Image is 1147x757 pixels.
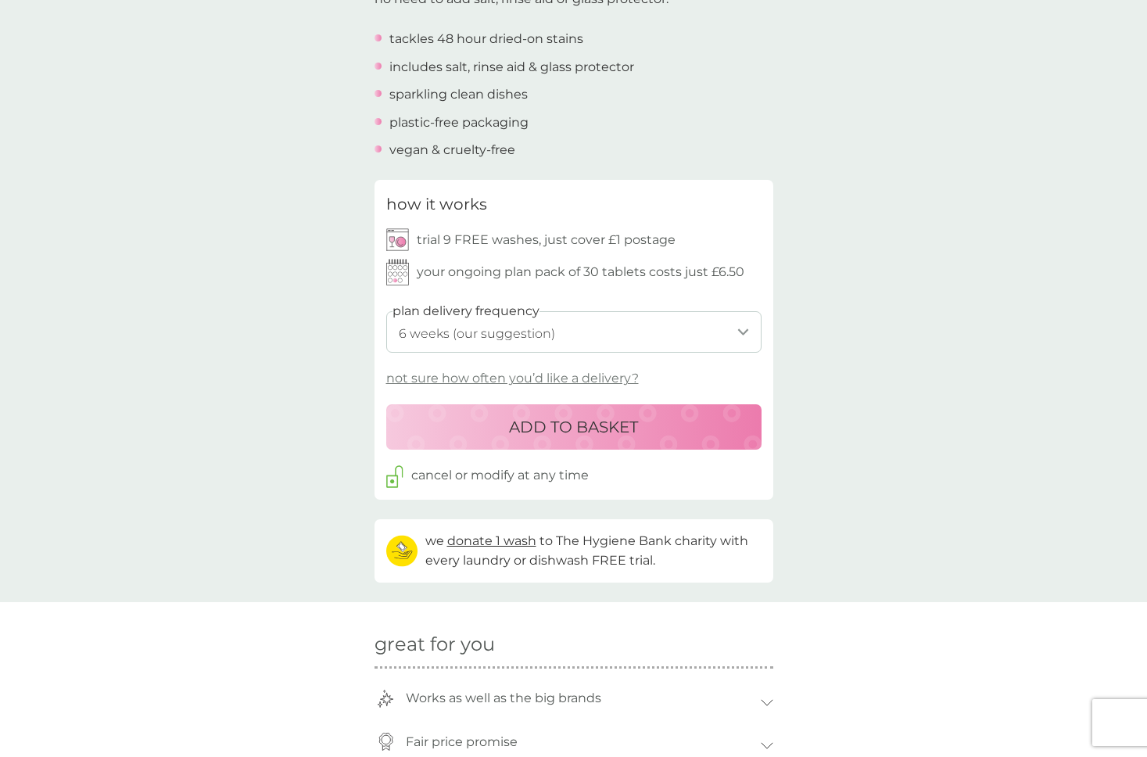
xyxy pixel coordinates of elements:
img: trophey-icon.svg [377,690,395,708]
h3: how it works [386,192,487,217]
p: vegan & cruelty-free [389,140,515,160]
p: sparkling clean dishes [389,84,528,105]
p: plastic-free packaging [389,113,529,133]
label: plan delivery frequency [392,301,539,321]
p: includes salt, rinse aid & glass protector [389,57,634,77]
p: your ongoing plan pack of 30 tablets costs just £6.50 [417,262,744,282]
h2: great for you [375,633,773,656]
button: ADD TO BASKET [386,404,762,450]
span: donate 1 wash [447,533,536,548]
p: ADD TO BASKET [509,414,638,439]
p: tackles 48 hour dried-on stains [389,29,583,49]
p: not sure how often you’d like a delivery? [386,368,639,389]
p: we to The Hygiene Bank charity with every laundry or dishwash FREE trial. [425,531,762,571]
img: coin-icon.svg [377,733,395,751]
p: cancel or modify at any time [411,465,589,486]
p: trial 9 FREE washes, just cover £1 postage [417,230,676,250]
p: Works as well as the big brands [398,680,609,716]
